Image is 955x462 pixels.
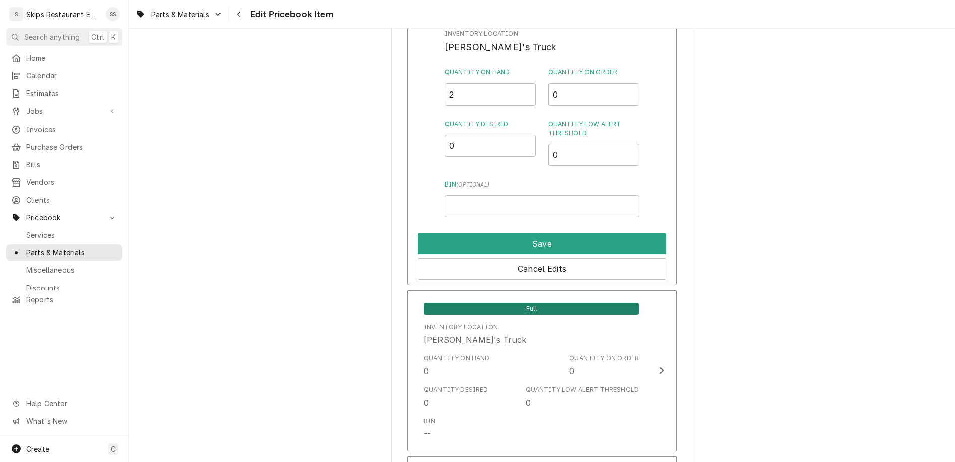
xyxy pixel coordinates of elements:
div: Quantity Desired [424,385,488,394]
button: Cancel Edits [418,258,666,280]
div: Button Group [418,229,666,280]
label: Quantity Low Alert Threshold [548,120,640,138]
a: Go to Jobs [6,103,122,119]
span: Jobs [26,106,102,116]
div: [PERSON_NAME]'s Truck [424,334,526,346]
div: SS [106,7,120,21]
span: Edit Pricebook Item [247,8,334,21]
div: Quantity Low Alert Threshold [526,385,639,408]
div: Bin [424,417,435,440]
span: Search anything [24,32,80,42]
a: Services [6,227,122,243]
button: Update Inventory Level [407,290,677,451]
span: Inventory Location [445,40,639,54]
a: Go to Help Center [6,395,122,412]
label: Quantity on Order [548,68,640,77]
span: Services [26,230,117,240]
span: Pricebook [26,212,102,223]
a: Go to What's New [6,413,122,429]
div: Shan Skipper's Avatar [106,7,120,21]
span: Miscellaneous [26,265,117,275]
label: Quantity on Hand [445,68,536,77]
a: Parts & Materials [6,244,122,261]
div: Quantity on Hand [424,354,490,377]
span: Reports [26,294,117,305]
label: Bin [445,180,639,189]
div: Quantity on Order [548,68,640,105]
a: Reports [6,291,122,308]
div: Quantity on Order [569,354,639,363]
span: Discounts [26,283,117,293]
span: [PERSON_NAME]'s Truck [445,42,556,52]
div: Bin [424,417,435,426]
a: Invoices [6,121,122,138]
div: Button Group Row [418,229,666,254]
a: Purchase Orders [6,139,122,155]
div: Inventory Location [424,323,498,332]
div: Quantity on Hand [445,68,536,105]
div: 0 [424,397,429,409]
div: Inventory Level Edit Form [445,29,639,217]
span: Inventory Location [445,29,639,38]
div: -- [424,428,431,440]
span: Invoices [26,124,117,135]
div: Quantity Desired [424,385,488,408]
div: Full [424,302,639,315]
div: Bin [445,180,639,217]
div: Quantity Low Alert Threshold [526,385,639,394]
span: Purchase Orders [26,142,117,152]
a: Estimates [6,85,122,102]
span: Parts & Materials [26,247,117,258]
span: Vendors [26,177,117,188]
div: 0 [424,365,429,377]
div: Location [424,323,526,346]
span: Help Center [26,398,116,409]
label: Quantity Desired [445,120,536,129]
span: What's New [26,416,116,426]
span: Parts & Materials [151,9,209,20]
div: Quantity on Order [569,354,639,377]
div: Skips Restaurant Equipment [26,9,100,20]
a: Bills [6,156,122,173]
span: Clients [26,195,117,205]
a: Vendors [6,174,122,191]
div: Inventory Location [445,29,639,54]
div: 0 [526,397,531,409]
span: Home [26,53,117,63]
a: Go to Pricebook [6,209,122,226]
div: Quantity on Hand [424,354,490,363]
div: S [9,7,23,21]
span: Full [424,303,639,315]
span: Create [26,445,49,453]
span: ( optional ) [456,181,489,188]
span: K [111,32,116,42]
button: Navigate back [231,6,247,22]
div: Quantity Low Alert Threshold [548,120,640,166]
a: Home [6,50,122,66]
span: Bills [26,159,117,170]
a: Calendar [6,67,122,84]
a: Miscellaneous [6,262,122,279]
div: Quantity Desired [445,120,536,166]
a: Clients [6,192,122,208]
button: Save [418,233,666,254]
span: Ctrl [91,32,104,42]
span: Calendar [26,70,117,81]
a: Go to Parts & Materials [132,6,227,23]
span: C [111,444,116,454]
div: Button Group Row [418,254,666,280]
div: 0 [569,365,574,377]
button: Search anythingCtrlK [6,28,122,46]
span: Estimates [26,88,117,99]
a: Discounts [6,280,122,296]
